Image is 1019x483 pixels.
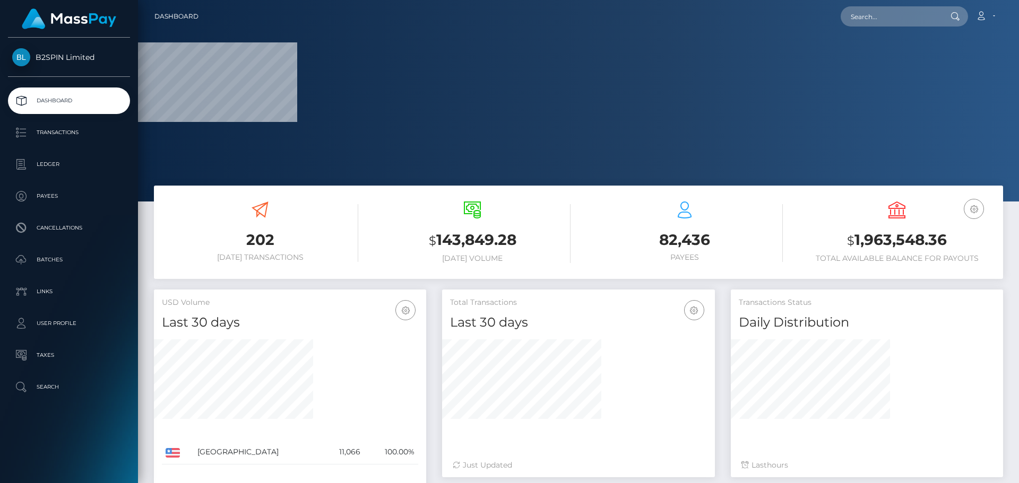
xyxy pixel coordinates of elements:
h6: Total Available Balance for Payouts [799,254,995,263]
h6: [DATE] Transactions [162,253,358,262]
h3: 202 [162,230,358,250]
h4: Daily Distribution [739,313,995,332]
h5: Total Transactions [450,297,706,308]
p: Search [12,379,126,395]
p: Taxes [12,347,126,363]
img: B2SPIN Limited [12,48,30,66]
h6: Payees [586,253,783,262]
a: Payees [8,183,130,209]
span: B2SPIN Limited [8,52,130,62]
p: Transactions [12,125,126,140]
small: $ [847,233,854,248]
a: Links [8,278,130,305]
p: Batches [12,252,126,268]
a: Taxes [8,342,130,368]
td: 11,066 [323,440,365,464]
img: US.png [166,448,180,458]
a: Transactions [8,119,130,146]
a: Search [8,374,130,400]
a: Ledger [8,151,130,178]
a: Batches [8,247,130,273]
td: 100.00% [364,440,418,464]
p: Links [12,284,126,300]
h5: Transactions Status [739,297,995,308]
p: Payees [12,188,126,204]
a: Dashboard [8,87,130,114]
input: Search... [841,6,940,27]
p: User Profile [12,315,126,331]
h5: USD Volume [162,297,418,308]
div: Just Updated [453,460,704,471]
a: User Profile [8,310,130,337]
p: Cancellations [12,220,126,236]
td: [GEOGRAPHIC_DATA] [194,440,323,464]
img: MassPay Logo [22,8,116,29]
h4: Last 30 days [162,313,418,332]
a: Cancellations [8,215,130,241]
h4: Last 30 days [450,313,706,332]
a: Dashboard [154,5,198,28]
h3: 82,436 [586,230,783,250]
h3: 143,849.28 [374,230,571,251]
h6: [DATE] Volume [374,254,571,263]
small: $ [429,233,436,248]
p: Dashboard [12,93,126,109]
p: Ledger [12,156,126,172]
h3: 1,963,548.36 [799,230,995,251]
div: Last hours [741,460,992,471]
